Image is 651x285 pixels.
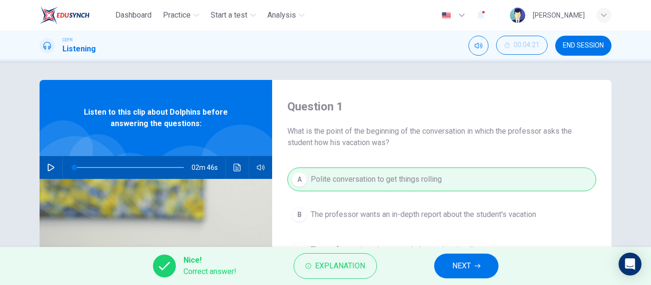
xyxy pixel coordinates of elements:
button: Explanation [294,253,377,279]
div: Open Intercom Messenger [619,253,641,275]
span: END SESSION [563,42,604,49]
button: Analysis [264,7,308,24]
img: Profile picture [510,8,525,23]
span: Practice [163,10,191,21]
button: Dashboard [112,7,155,24]
span: Listen to this clip about Dolphins before answering the questions: [71,107,241,129]
span: CEFR [62,37,72,43]
span: 00:04:21 [514,41,539,49]
span: Correct answer! [183,266,236,277]
button: Click to see the audio transcription [230,156,245,179]
button: 00:04:21 [496,36,548,55]
button: Practice [159,7,203,24]
div: Mute [468,36,488,56]
span: NEXT [452,259,471,273]
span: Analysis [267,10,296,21]
span: Dashboard [115,10,152,21]
span: Start a test [211,10,247,21]
button: Start a test [207,7,260,24]
span: 02m 46s [192,156,225,179]
h1: Listening [62,43,96,55]
button: NEXT [434,254,498,278]
span: Nice! [183,255,236,266]
div: Hide [496,36,548,56]
img: EduSynch logo [40,6,90,25]
a: EduSynch logo [40,6,112,25]
img: en [440,12,452,19]
span: What is the point of the beginning of the conversation in which the professor asks the student ho... [287,126,596,148]
div: [PERSON_NAME] [533,10,585,21]
span: Explanation [315,259,365,273]
button: END SESSION [555,36,611,56]
h4: Question 1 [287,99,596,114]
